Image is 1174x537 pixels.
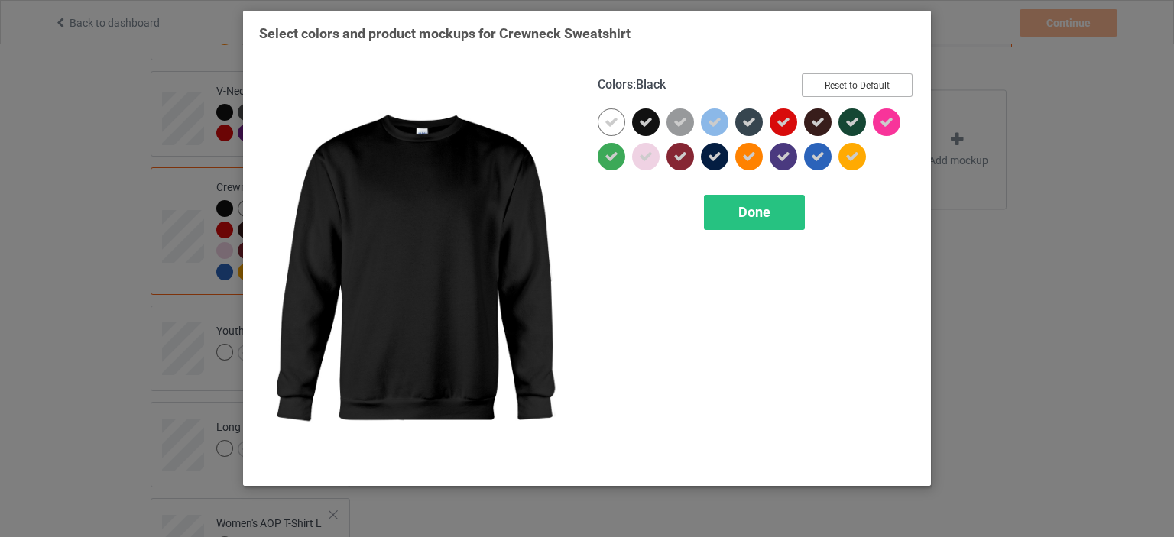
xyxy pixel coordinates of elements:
[598,77,633,92] span: Colors
[802,73,913,97] button: Reset to Default
[259,73,576,470] img: regular.jpg
[738,204,770,220] span: Done
[636,77,666,92] span: Black
[259,25,631,41] span: Select colors and product mockups for Crewneck Sweatshirt
[598,77,666,93] h4: :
